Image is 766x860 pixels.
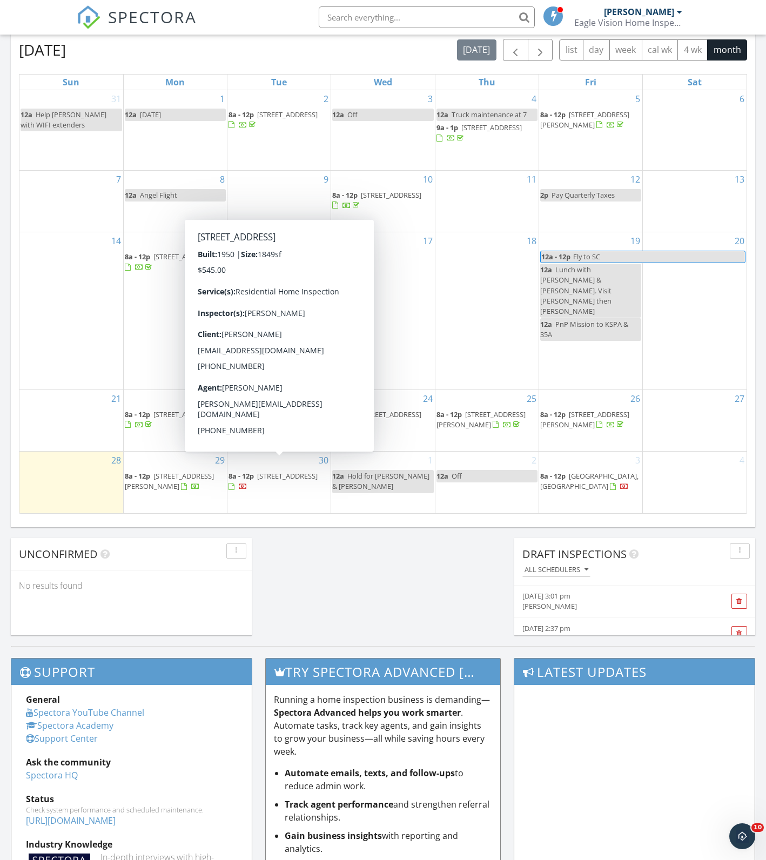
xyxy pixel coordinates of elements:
td: Go to September 25, 2025 [435,389,539,452]
a: SPECTORA [77,15,197,37]
h3: Support [11,659,252,685]
a: Go to September 9, 2025 [321,171,331,188]
a: Go to September 3, 2025 [426,90,435,107]
strong: Gain business insights [285,830,382,842]
a: Go to August 31, 2025 [109,90,123,107]
button: month [707,39,747,61]
span: [DATE] [140,110,161,119]
span: Truck maintenance at 7 [452,110,527,119]
button: [DATE] [457,39,496,61]
td: Go to September 11, 2025 [435,170,539,232]
a: 8a - 12p [STREET_ADDRESS][PERSON_NAME] [540,110,629,130]
td: Go to September 30, 2025 [227,452,331,513]
td: Go to September 12, 2025 [539,170,642,232]
span: Draft Inspections [522,547,627,561]
a: Go to September 12, 2025 [628,171,642,188]
td: Go to September 16, 2025 [227,232,331,389]
div: Industry Knowledge [26,838,237,851]
span: 8a - 12p [125,409,150,419]
a: Go to October 4, 2025 [737,452,747,469]
td: Go to September 24, 2025 [331,389,435,452]
td: Go to September 18, 2025 [435,232,539,389]
div: Eagle Vision Home Inspection, LLC [574,17,682,28]
td: Go to September 7, 2025 [19,170,123,232]
a: [DATE] 3:01 pm [PERSON_NAME] [522,591,710,612]
a: Go to September 2, 2025 [321,90,331,107]
button: All schedulers [522,563,590,577]
button: list [559,39,583,61]
a: Go to September 13, 2025 [733,171,747,188]
a: Go to September 20, 2025 [733,232,747,250]
div: [PERSON_NAME] [604,6,674,17]
a: Go to September 25, 2025 [525,390,539,407]
span: [STREET_ADDRESS] [257,110,318,119]
span: PnP Mission to KSPA & 35A [540,319,628,339]
a: Go to September 18, 2025 [525,232,539,250]
a: Go to September 22, 2025 [213,390,227,407]
span: [STREET_ADDRESS][PERSON_NAME] [540,409,629,429]
span: Pay Quarterly Taxes [552,190,615,200]
span: Fly to SC [573,252,600,261]
td: Go to September 5, 2025 [539,90,642,170]
span: [STREET_ADDRESS] [153,252,214,261]
a: Go to September 15, 2025 [213,232,227,250]
a: 8a - 12p [GEOGRAPHIC_DATA], [GEOGRAPHIC_DATA] [540,471,639,491]
button: day [583,39,610,61]
span: 8a - 12p [125,471,150,481]
span: [STREET_ADDRESS] [257,471,318,481]
span: [STREET_ADDRESS] [153,409,214,419]
a: Go to September 1, 2025 [218,90,227,107]
div: All schedulers [525,566,588,574]
td: Go to September 13, 2025 [643,170,747,232]
span: 8a - 12p [540,409,566,419]
a: Go to September 16, 2025 [317,232,331,250]
span: 12a [332,110,344,119]
a: 8a - 12p [STREET_ADDRESS][PERSON_NAME] [540,408,641,432]
span: 12a [125,190,137,200]
span: Unconfirmed [19,547,98,561]
a: Go to September 7, 2025 [114,171,123,188]
span: 10 [751,823,764,832]
a: Friday [583,75,599,90]
span: 12a [21,110,32,119]
span: 8a - 12p [332,409,358,419]
div: Ask the community [26,756,237,769]
a: Go to September 8, 2025 [218,171,227,188]
td: Go to September 2, 2025 [227,90,331,170]
a: Go to October 3, 2025 [633,452,642,469]
iframe: Intercom live chat [729,823,755,849]
p: Running a home inspection business is demanding— . Automate tasks, track key agents, and gain ins... [274,693,492,758]
span: 8a - 12p [436,409,462,419]
a: Monday [163,75,187,90]
span: Off [347,110,358,119]
a: Go to September 11, 2025 [525,171,539,188]
span: [STREET_ADDRESS] [361,409,421,419]
a: Go to October 2, 2025 [529,452,539,469]
li: and strengthen referral relationships. [285,798,492,824]
a: 8a - 12p [STREET_ADDRESS][PERSON_NAME] [540,409,629,429]
span: 12a - 12p [541,251,571,263]
a: 8a - 12p [STREET_ADDRESS] [125,409,214,429]
a: [URL][DOMAIN_NAME] [26,815,116,827]
a: Spectora Academy [26,720,113,731]
span: Hold for [PERSON_NAME] & [PERSON_NAME] [332,471,429,491]
div: Status [26,792,237,805]
span: 12a [332,471,344,481]
a: 9a - 1p [STREET_ADDRESS] [436,123,522,143]
a: Go to September 6, 2025 [737,90,747,107]
span: 8a - 12p [540,471,566,481]
span: 9a - 1p [436,123,458,132]
li: with reporting and analytics. [285,829,492,855]
td: Go to September 17, 2025 [331,232,435,389]
button: 4 wk [677,39,708,61]
button: cal wk [642,39,678,61]
td: Go to September 15, 2025 [123,232,227,389]
span: 8a - 12p [125,252,150,261]
td: Go to September 27, 2025 [643,389,747,452]
a: Go to September 28, 2025 [109,452,123,469]
a: 8a - 12p [STREET_ADDRESS] [125,251,226,274]
a: 8a - 12p [STREET_ADDRESS] [229,110,318,130]
span: [STREET_ADDRESS] [361,190,421,200]
a: Spectora YouTube Channel [26,707,144,718]
td: Go to September 3, 2025 [331,90,435,170]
